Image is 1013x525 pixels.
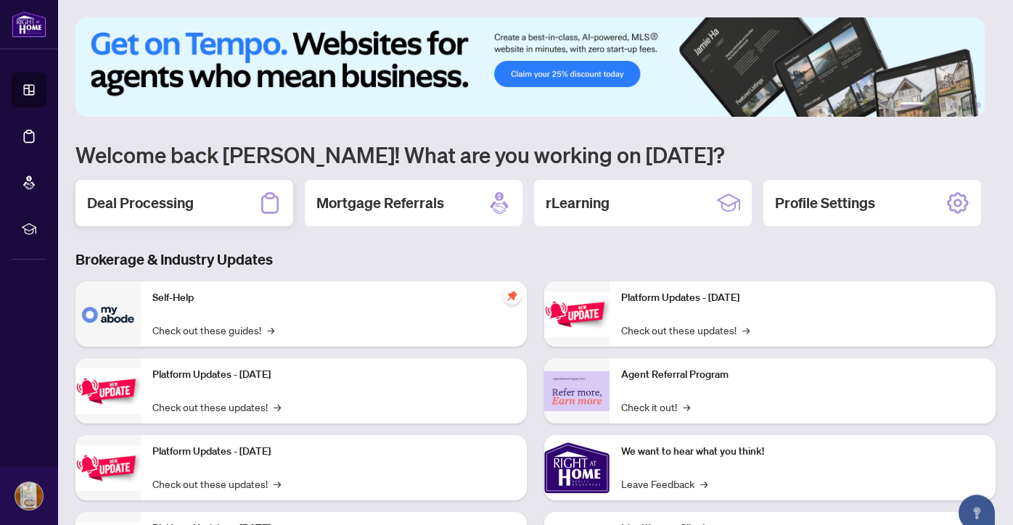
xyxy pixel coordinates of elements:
span: → [742,322,750,338]
img: We want to hear what you think! [544,435,610,500]
h2: Mortgage Referrals [316,193,444,213]
span: → [274,476,281,492]
button: 1 [900,102,923,108]
span: → [267,322,274,338]
img: Platform Updates - July 21, 2025 [75,445,141,491]
p: We want to hear what you think! [621,444,984,460]
a: Check out these updates!→ [621,322,750,338]
h3: Brokerage & Industry Updates [75,249,996,270]
img: Profile Icon [15,482,43,510]
p: Self-Help [152,290,515,306]
a: Check out these updates!→ [152,399,281,415]
button: 5 [964,102,969,108]
p: Platform Updates - [DATE] [621,290,984,306]
img: Agent Referral Program [544,371,610,411]
span: pushpin [504,287,521,305]
h2: Deal Processing [87,193,194,213]
a: Leave Feedback→ [621,476,708,492]
button: 2 [929,102,935,108]
img: Platform Updates - September 16, 2025 [75,368,141,414]
span: → [700,476,708,492]
a: Check it out!→ [621,399,690,415]
p: Platform Updates - [DATE] [152,367,515,383]
img: Slide 0 [75,17,985,117]
button: Open asap [955,474,998,518]
p: Agent Referral Program [621,367,984,383]
h1: Welcome back [PERSON_NAME]! What are you working on [DATE]? [75,141,996,168]
span: → [274,399,281,415]
button: 6 [975,102,981,108]
span: → [683,399,690,415]
a: Check out these guides!→ [152,322,274,338]
button: 3 [940,102,946,108]
h2: rLearning [546,193,610,213]
p: Platform Updates - [DATE] [152,444,515,460]
a: Check out these updates!→ [152,476,281,492]
img: Platform Updates - June 23, 2025 [544,292,610,337]
button: 4 [952,102,958,108]
img: logo [12,11,46,38]
h2: Profile Settings [775,193,875,213]
img: Self-Help [75,281,141,347]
